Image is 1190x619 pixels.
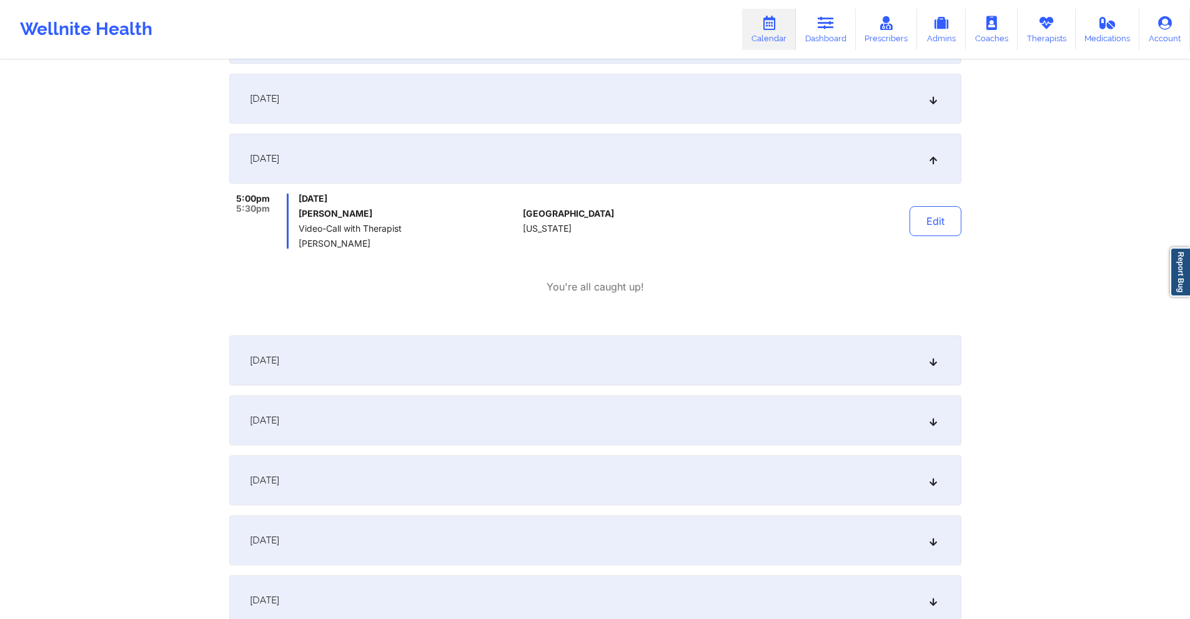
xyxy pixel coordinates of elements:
[917,9,966,50] a: Admins
[796,9,856,50] a: Dashboard
[250,92,279,105] span: [DATE]
[250,594,279,607] span: [DATE]
[1139,9,1190,50] a: Account
[966,9,1018,50] a: Coaches
[1170,247,1190,297] a: Report Bug
[856,9,918,50] a: Prescribers
[547,280,644,294] p: You're all caught up!
[742,9,796,50] a: Calendar
[523,209,614,219] span: [GEOGRAPHIC_DATA]
[910,206,961,236] button: Edit
[523,224,572,234] span: [US_STATE]
[1018,9,1076,50] a: Therapists
[236,194,270,204] span: 5:00pm
[250,152,279,165] span: [DATE]
[250,534,279,547] span: [DATE]
[1076,9,1140,50] a: Medications
[299,239,518,249] span: [PERSON_NAME]
[250,354,279,367] span: [DATE]
[299,209,518,219] h6: [PERSON_NAME]
[236,204,270,214] span: 5:30pm
[250,474,279,487] span: [DATE]
[299,194,518,204] span: [DATE]
[299,224,518,234] span: Video-Call with Therapist
[250,414,279,427] span: [DATE]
